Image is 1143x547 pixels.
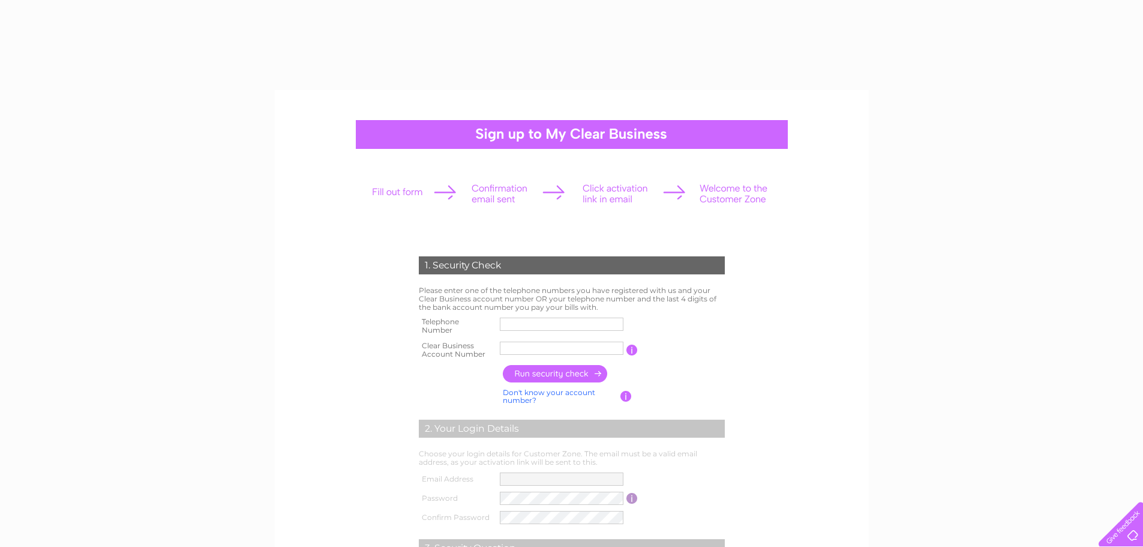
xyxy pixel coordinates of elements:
a: Don't know your account number? [503,388,595,405]
th: Confirm Password [416,508,497,527]
th: Clear Business Account Number [416,338,497,362]
th: Telephone Number [416,314,497,338]
div: 1. Security Check [419,256,725,274]
th: Password [416,489,497,508]
input: Information [626,345,638,355]
div: 2. Your Login Details [419,420,725,438]
td: Choose your login details for Customer Zone. The email must be a valid email address, as your act... [416,447,728,470]
input: Information [626,493,638,504]
input: Information [620,391,632,402]
th: Email Address [416,470,497,489]
td: Please enter one of the telephone numbers you have registered with us and your Clear Business acc... [416,283,728,314]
